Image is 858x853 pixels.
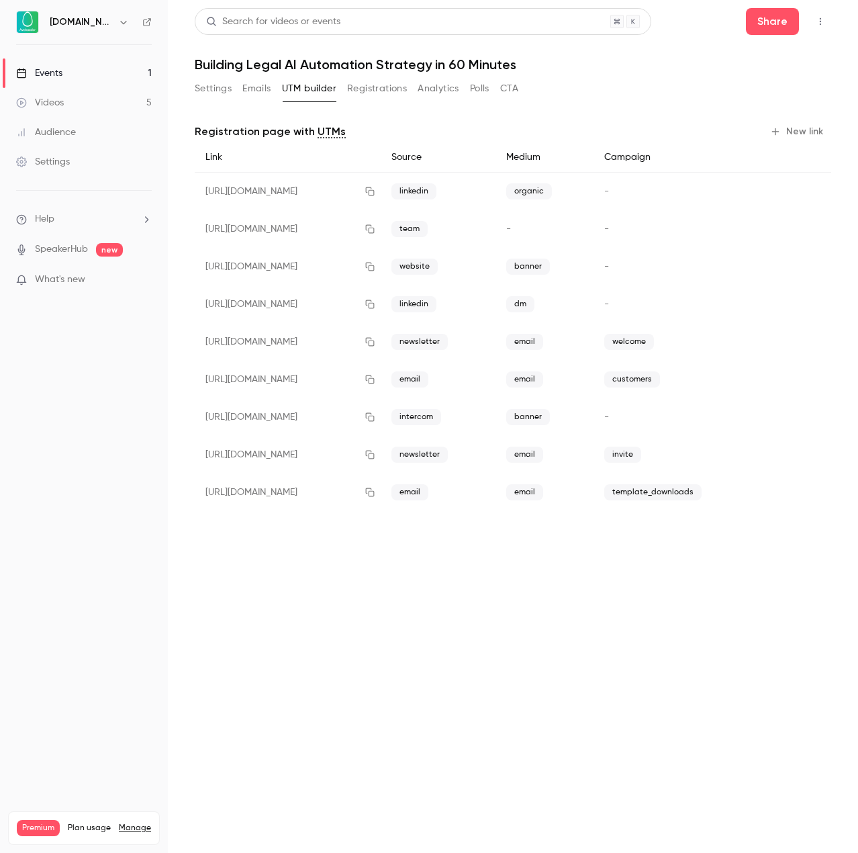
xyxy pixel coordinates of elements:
div: [DOMAIN_NAME] [59,181,247,195]
span: email [506,447,543,463]
div: [URL][DOMAIN_NAME] [195,436,381,474]
div: Head of Marketing [59,161,247,175]
a: UTMs [318,124,346,140]
span: website [391,259,438,275]
div: Hey [PERSON_NAME], we've found an issue and are currently working on a fix. Stay tuned! Thanks fo... [11,342,220,410]
button: Settings [195,78,232,99]
span: What's new [35,273,85,287]
span: - [506,224,511,234]
div: I've tried recreating them multiple times, but with no success. They don't appear in HubSpot, and... [59,68,247,134]
button: CTA [500,78,518,99]
button: Upload attachment [64,440,75,451]
img: Avokaado.io [17,11,38,33]
img: website [59,226,75,242]
span: - [604,262,609,271]
div: [URL][DOMAIN_NAME] [195,398,381,436]
div: Medium [495,142,594,173]
div: [URL][DOMAIN_NAME] [195,285,381,323]
span: email [506,371,543,388]
div: Hey [PERSON_NAME], [59,48,247,61]
span: welcome [604,334,654,350]
img: emailAddress [59,201,67,209]
button: Emails [242,78,271,99]
div: Hey [PERSON_NAME],I've tried recreating them multiple times, but with no success. They don't appe... [48,40,258,330]
p: Active 30m ago [65,17,134,30]
div: Campaign [593,142,768,173]
div: [URL][DOMAIN_NAME] [195,323,381,361]
h6: [DOMAIN_NAME] [50,15,113,29]
textarea: Message… [11,412,257,435]
span: - [604,412,609,422]
div: Link [195,142,381,173]
a: [URL][DOMAIN_NAME] [59,248,179,261]
li: help-dropdown-opener [16,212,152,226]
span: banner [506,259,550,275]
span: linkedin [391,296,436,312]
h2: [PERSON_NAME] [59,140,247,161]
span: dm [506,296,534,312]
div: Close [236,5,260,30]
button: Send a message… [230,435,252,456]
button: Analytics [418,78,459,99]
div: Source [381,142,495,173]
div: Videos [16,96,64,109]
span: organic [506,183,552,199]
span: linkedin [391,183,436,199]
h1: Building Legal AI Automation Strategy in 60 Minutes [195,56,831,73]
span: email [391,484,428,500]
div: Audience [16,126,76,139]
span: new [96,243,123,257]
span: team [391,221,428,237]
div: Luuk says… [11,342,258,440]
div: Search for videos or events [206,15,340,29]
span: - [604,187,609,196]
div: [URL][DOMAIN_NAME] [195,210,381,248]
p: Registration page with [195,124,346,140]
span: email [391,371,428,388]
button: Gif picker [42,440,53,451]
span: template_downloads [604,484,702,500]
div: [URL][DOMAIN_NAME] [195,474,381,511]
button: go back [9,5,34,31]
span: invite [604,447,641,463]
span: Plan usage [68,823,111,834]
span: email [506,484,543,500]
img: Profile image for Luuk [38,7,60,29]
span: banner [506,409,550,425]
span: Premium [17,820,60,836]
button: New link [765,121,831,142]
span: - [604,300,609,309]
div: [URL][DOMAIN_NAME] [195,248,381,285]
button: UTM builder [282,78,336,99]
button: Registrations [347,78,407,99]
div: [URL][DOMAIN_NAME] [195,361,381,398]
div: Hey [PERSON_NAME], we've found an issue and are currently working on a fix. Stay tuned! Thanks fo... [21,350,209,402]
button: Share [746,8,799,35]
button: Polls [470,78,489,99]
span: newsletter [391,334,448,350]
button: Emoji picker [21,440,32,451]
button: Home [210,5,236,31]
div: Settings [16,155,70,169]
span: newsletter [391,447,448,463]
span: intercom [391,409,441,425]
div: user says… [11,40,258,341]
a: [EMAIL_ADDRESS][DOMAIN_NAME] [59,214,247,227]
a: SpeakerHub [35,242,88,257]
span: - [604,224,609,234]
a: Manage [119,823,151,834]
span: customers [604,371,660,388]
div: Events [16,66,62,80]
span: email [506,334,543,350]
span: Help [35,212,54,226]
h1: Luuk [65,7,91,17]
div: [URL][DOMAIN_NAME] [195,173,381,211]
